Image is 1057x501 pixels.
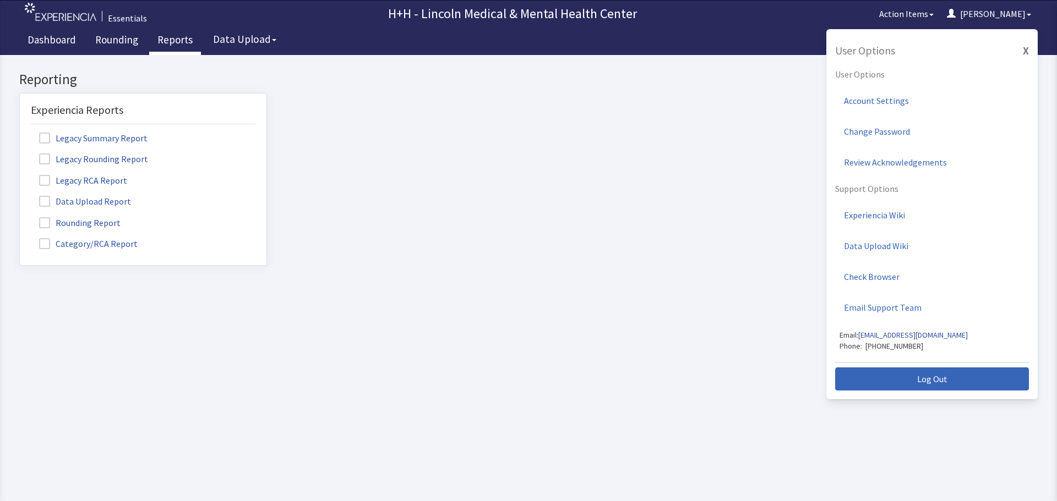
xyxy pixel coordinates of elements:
[835,42,895,59] p: User Options
[835,200,1029,230] a: Experiencia Wiki
[840,329,1025,340] p: Email:
[873,3,940,25] button: Action Items
[31,160,132,174] label: Rounding Report
[149,27,201,55] a: Reports
[835,85,1029,116] a: Account Settings
[19,17,267,32] h2: Reporting
[835,116,1029,147] a: Change Password
[835,147,1029,178] a: Review Acknowledgements
[19,27,84,55] a: Dashboard
[31,139,142,153] label: Data Upload Report
[835,261,1029,292] a: Check Browser
[917,372,947,386] span: Log Out
[152,5,873,23] p: H+H - Lincoln Medical & Mental Health Center
[206,29,283,49] button: Data Upload
[835,367,1029,390] button: Log Out
[840,340,1025,351] p: Phone: [PHONE_NUMBER]
[835,68,1029,81] p: User Options
[25,3,96,21] img: experiencia_logo.png
[87,27,146,55] a: Rounding
[31,75,159,90] label: Legacy Summary Report
[31,96,159,111] label: Legacy Rounding Report
[835,292,1029,323] a: Email Support Team
[108,12,147,25] div: Essentials
[858,330,968,340] a: [EMAIL_ADDRESS][DOMAIN_NAME]
[835,230,1029,261] a: Data Upload Wiki
[31,118,138,132] label: Legacy RCA Report
[940,3,1038,25] button: [PERSON_NAME]
[1023,43,1029,59] button: X
[31,181,149,195] label: Category/RCA Report
[31,47,255,69] div: Experiencia Reports
[835,182,1029,195] p: Support Options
